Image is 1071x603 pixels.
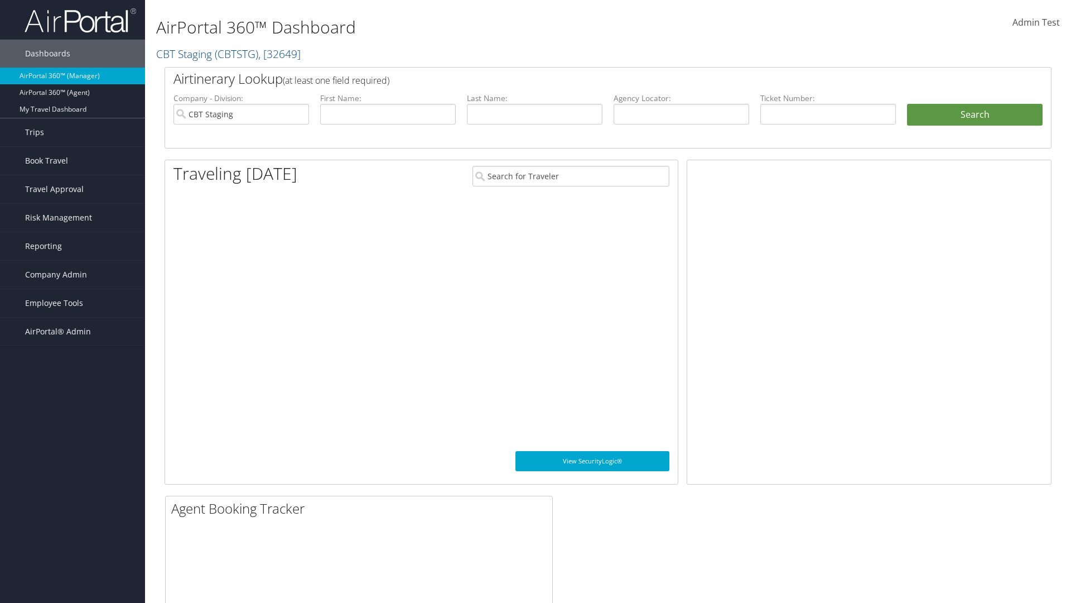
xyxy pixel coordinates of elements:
[25,261,87,289] span: Company Admin
[156,16,759,39] h1: AirPortal 360™ Dashboard
[171,499,552,518] h2: Agent Booking Tracker
[173,69,969,88] h2: Airtinerary Lookup
[1012,6,1060,40] a: Admin Test
[25,147,68,175] span: Book Travel
[25,318,91,346] span: AirPortal® Admin
[760,93,896,104] label: Ticket Number:
[25,7,136,33] img: airportal-logo.png
[25,118,44,146] span: Trips
[25,175,84,203] span: Travel Approval
[25,289,83,317] span: Employee Tools
[283,74,389,87] span: (at least one field required)
[25,232,62,260] span: Reporting
[25,40,70,68] span: Dashboards
[907,104,1043,126] button: Search
[156,46,301,61] a: CBT Staging
[515,451,669,471] a: View SecurityLogic®
[258,46,301,61] span: , [ 32649 ]
[467,93,602,104] label: Last Name:
[173,93,309,104] label: Company - Division:
[215,46,258,61] span: ( CBTSTG )
[1012,16,1060,28] span: Admin Test
[320,93,456,104] label: First Name:
[173,162,297,185] h1: Traveling [DATE]
[472,166,669,186] input: Search for Traveler
[25,204,92,232] span: Risk Management
[614,93,749,104] label: Agency Locator:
